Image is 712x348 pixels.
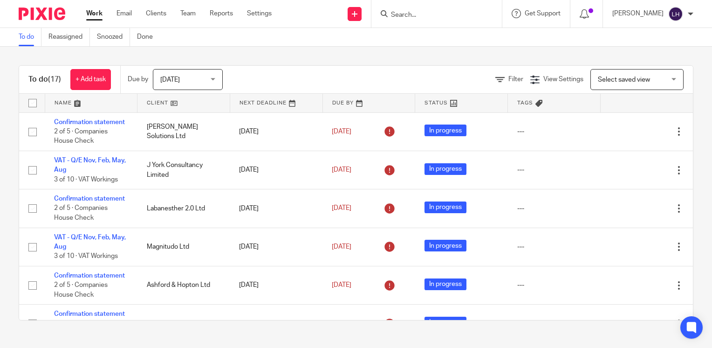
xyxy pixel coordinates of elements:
a: Confirmation statement [54,119,125,125]
a: Confirmation statement [54,195,125,202]
span: 3 of 10 · VAT Workings [54,253,118,260]
td: EG Foam Holdings [137,305,230,343]
span: 2 of 5 · Companies House Check [54,128,108,145]
a: Settings [247,9,272,18]
a: Work [86,9,103,18]
a: Team [180,9,196,18]
td: Ashford & Hopton Ltd [137,266,230,304]
a: To do [19,28,41,46]
td: [DATE] [230,189,322,228]
td: [DATE] [230,112,322,151]
span: In progress [424,278,466,290]
div: --- [517,204,591,213]
a: Reports [210,9,233,18]
span: In progress [424,163,466,175]
span: Filter [508,76,523,83]
h1: To do [28,75,61,84]
span: In progress [424,125,466,136]
a: + Add task [70,69,111,90]
div: --- [517,242,591,251]
input: Search [390,11,474,20]
a: Reassigned [48,28,90,46]
span: 2 of 5 · Companies House Check [54,205,108,222]
td: J York Consultancy Limited [137,151,230,189]
span: View Settings [543,76,583,83]
a: Email [116,9,132,18]
img: Pixie [19,7,65,20]
span: [DATE] [332,205,351,212]
p: [PERSON_NAME] [612,9,664,18]
span: In progress [424,317,466,328]
td: Magnitudo Ltd [137,228,230,266]
span: (17) [48,76,61,83]
img: svg%3E [668,7,683,21]
td: [DATE] [230,228,322,266]
a: Confirmation statement [54,272,125,279]
span: 2 of 5 · Companies House Check [54,282,108,298]
td: [PERSON_NAME] Solutions Ltd [137,112,230,151]
span: 3 of 10 · VAT Workings [54,176,118,183]
div: --- [517,319,591,328]
p: Due by [128,75,148,84]
a: Snoozed [97,28,130,46]
span: Get Support [525,10,561,17]
td: [DATE] [230,151,322,189]
span: Select saved view [598,77,650,83]
span: [DATE] [332,282,351,288]
a: Done [137,28,160,46]
a: VAT - Q/E Nov, Feb, May, Aug [54,234,126,250]
span: Tags [517,100,533,105]
span: [DATE] [332,244,351,250]
td: [DATE] [230,305,322,343]
span: In progress [424,202,466,213]
a: Confirmation statement [54,311,125,317]
span: In progress [424,240,466,251]
span: [DATE] [332,167,351,173]
div: --- [517,280,591,290]
a: Clients [146,9,166,18]
span: [DATE] [160,77,180,83]
td: [DATE] [230,266,322,304]
a: VAT - Q/E Nov, Feb, May, Aug [54,157,126,173]
div: --- [517,165,591,174]
span: [DATE] [332,128,351,135]
div: --- [517,127,591,136]
td: Labanesther 2.0 Ltd [137,189,230,228]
